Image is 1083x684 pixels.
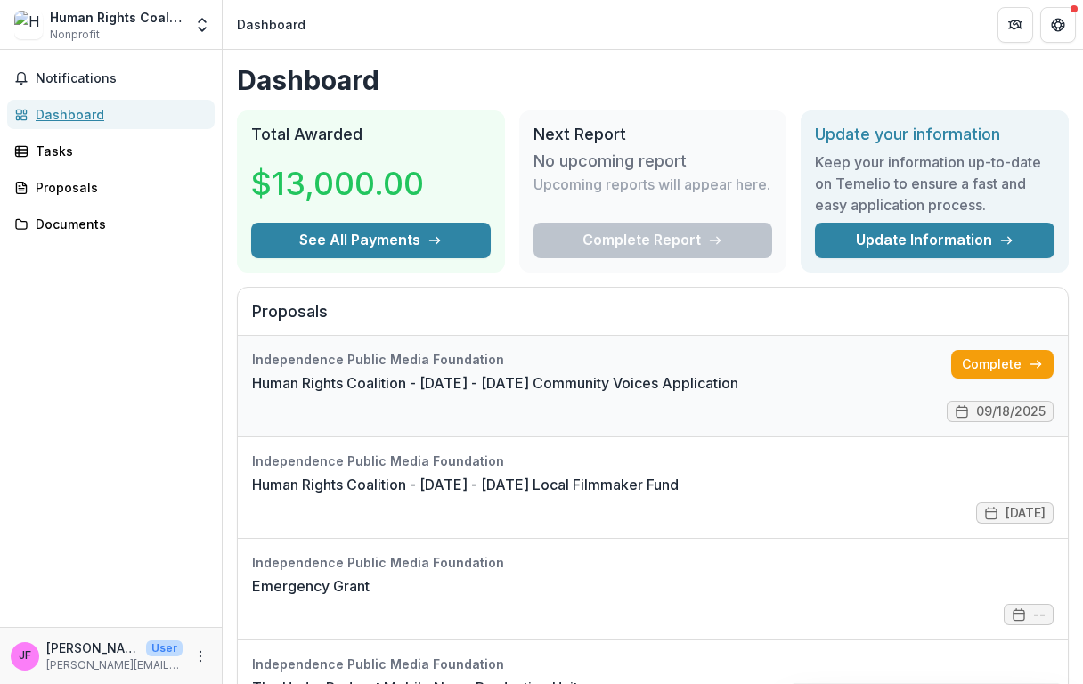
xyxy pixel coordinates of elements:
div: Tasks [36,142,200,160]
p: User [146,640,183,656]
a: Human Rights Coalition - [DATE] - [DATE] Local Filmmaker Fund [252,474,679,495]
nav: breadcrumb [230,12,313,37]
p: [PERSON_NAME][EMAIL_ADDRESS][PERSON_NAME][DOMAIN_NAME] [46,657,183,673]
div: Proposals [36,178,200,197]
h2: Proposals [252,302,1054,336]
a: Tasks [7,136,215,166]
button: Notifications [7,64,215,93]
a: Proposals [7,173,215,202]
a: Emergency Grant [252,575,370,597]
span: Nonprofit [50,27,100,43]
button: Partners [997,7,1033,43]
img: Human Rights Coalition [14,11,43,39]
a: Dashboard [7,100,215,129]
h1: Dashboard [237,64,1069,96]
h3: No upcoming report [533,151,687,171]
h2: Next Report [533,125,773,144]
a: Human Rights Coalition - [DATE] - [DATE] Community Voices Application [252,372,738,394]
a: Update Information [815,223,1054,258]
button: More [190,646,211,667]
span: Notifications [36,71,208,86]
div: Human Rights Coalition [50,8,183,27]
a: Documents [7,209,215,239]
h2: Total Awarded [251,125,491,144]
p: Upcoming reports will appear here. [533,174,770,195]
button: Open entity switcher [190,7,215,43]
a: Complete [951,350,1054,379]
h2: Update your information [815,125,1054,144]
div: Documents [36,215,200,233]
button: See All Payments [251,223,491,258]
div: Dashboard [36,105,200,124]
h3: Keep your information up-to-date on Temelio to ensure a fast and easy application process. [815,151,1054,216]
button: Get Help [1040,7,1076,43]
h3: $13,000.00 [251,159,424,208]
div: Julie Flandreau [19,650,31,662]
div: Dashboard [237,15,305,34]
p: [PERSON_NAME] [46,639,139,657]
